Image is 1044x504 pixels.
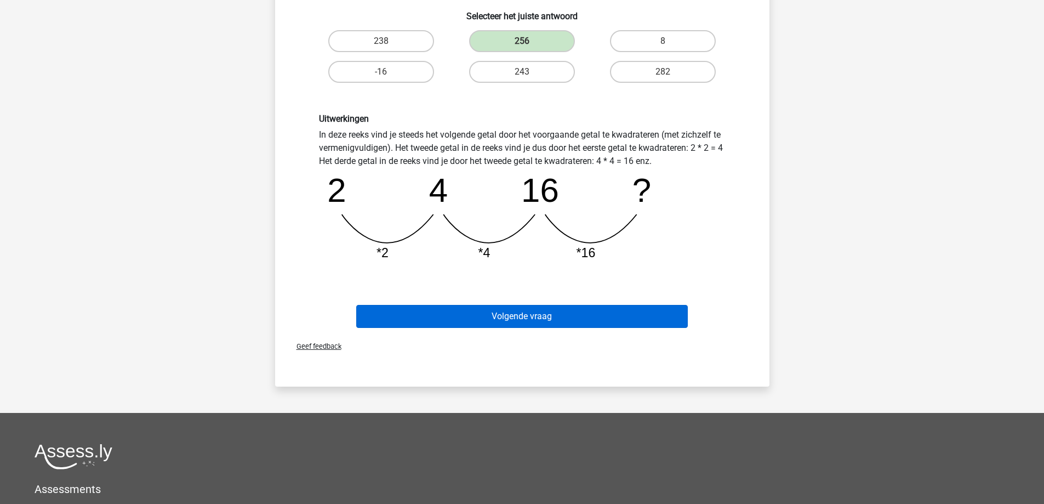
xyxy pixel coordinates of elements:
[429,171,447,209] tspan: 4
[327,171,346,209] tspan: 2
[319,114,726,124] h6: Uitwerkingen
[328,61,434,83] label: -16
[632,171,651,209] tspan: ?
[469,30,575,52] label: 256
[288,342,341,350] span: Geef feedback
[521,171,559,209] tspan: 16
[356,305,688,328] button: Volgende vraag
[311,114,734,270] div: In deze reeks vind je steeds het volgende getal door het voorgaande getal te kwadrateren (met zic...
[293,2,752,21] h6: Selecteer het juiste antwoord
[610,61,716,83] label: 282
[469,61,575,83] label: 243
[610,30,716,52] label: 8
[328,30,434,52] label: 238
[35,444,112,469] img: Assessly logo
[35,483,1009,496] h5: Assessments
